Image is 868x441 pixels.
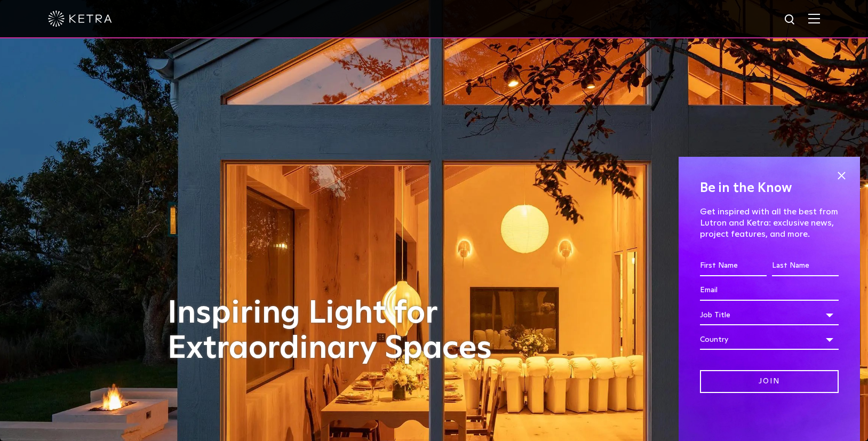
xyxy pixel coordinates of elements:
[700,206,839,239] p: Get inspired with all the best from Lutron and Ketra: exclusive news, project features, and more.
[808,13,820,23] img: Hamburger%20Nav.svg
[168,296,514,366] h1: Inspiring Light for Extraordinary Spaces
[700,330,839,350] div: Country
[48,11,112,27] img: ketra-logo-2019-white
[772,256,839,276] input: Last Name
[700,256,767,276] input: First Name
[700,178,839,198] h4: Be in the Know
[700,280,839,301] input: Email
[700,305,839,325] div: Job Title
[784,13,797,27] img: search icon
[700,370,839,393] input: Join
